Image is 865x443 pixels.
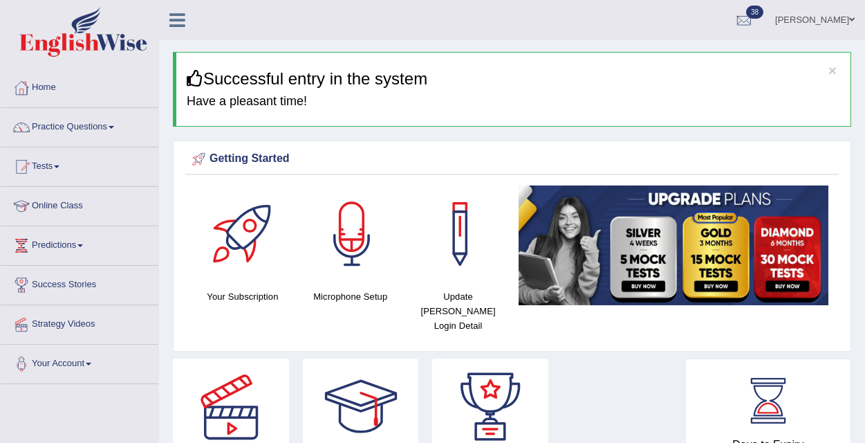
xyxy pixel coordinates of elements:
div: Getting Started [189,149,835,170]
a: Success Stories [1,266,158,300]
span: 38 [746,6,763,19]
img: small5.jpg [519,186,828,305]
h3: Successful entry in the system [187,70,840,88]
h4: Your Subscription [196,289,290,304]
h4: Have a pleasant time! [187,95,840,109]
h4: Update [PERSON_NAME] Login Detail [411,289,505,333]
a: Predictions [1,226,158,261]
a: Practice Questions [1,108,158,143]
a: Online Class [1,187,158,221]
a: Your Account [1,345,158,379]
h4: Microphone Setup [304,289,398,304]
button: × [828,63,837,78]
a: Strategy Videos [1,305,158,340]
a: Tests [1,147,158,182]
a: Home [1,69,158,103]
